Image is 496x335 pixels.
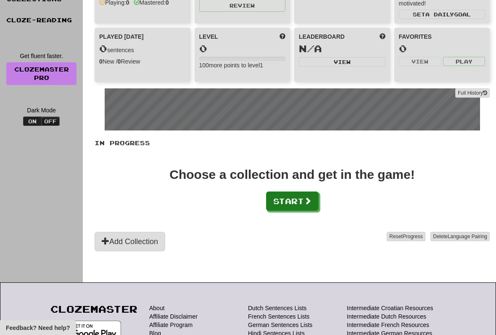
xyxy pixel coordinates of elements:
span: 0 [99,43,107,54]
button: View [399,57,441,66]
span: This week in points, UTC [380,32,385,41]
span: Leaderboard [299,32,345,41]
button: Full History [455,88,490,98]
span: Progress [403,234,423,239]
span: Level [199,32,218,41]
div: New / Review [99,57,186,66]
button: Play [443,57,485,66]
span: Played [DATE] [99,32,144,41]
div: 0 [199,43,286,54]
span: Score more points to level up [280,32,285,41]
div: sentences [99,43,186,54]
button: Seta dailygoal [399,10,485,19]
div: 0 [399,43,485,54]
span: Open feedback widget [6,324,70,332]
a: Intermediate Croatian Resources [347,304,433,312]
div: 100 more points to level 1 [199,61,286,69]
span: Language Pairing [448,234,487,239]
strong: 0 [118,58,121,65]
a: German Sentences Lists [248,321,312,329]
p: In Progress [95,139,490,147]
a: Affiliate Program [149,321,193,329]
div: Favorites [399,32,485,41]
a: Clozemaster [50,304,137,314]
a: About [149,304,165,312]
a: Intermediate French Resources [347,321,429,329]
a: Affiliate Disclaimer [149,312,198,321]
button: View [299,57,385,66]
button: ResetProgress [387,232,425,241]
button: Start [266,191,319,211]
div: Dark Mode [6,106,77,114]
div: Choose a collection and get in the game! [169,168,414,181]
button: Off [41,117,60,126]
div: Get fluent faster. [6,52,77,60]
a: Intermediate Dutch Resources [347,312,426,321]
strong: 0 [99,58,103,65]
button: Add Collection [95,232,165,251]
span: N/A [299,43,322,54]
button: DeleteLanguage Pairing [430,232,490,241]
button: On [23,117,42,126]
span: a daily [425,11,454,17]
a: ClozemasterPro [6,62,77,85]
a: French Sentences Lists [248,312,309,321]
a: Dutch Sentences Lists [248,304,306,312]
